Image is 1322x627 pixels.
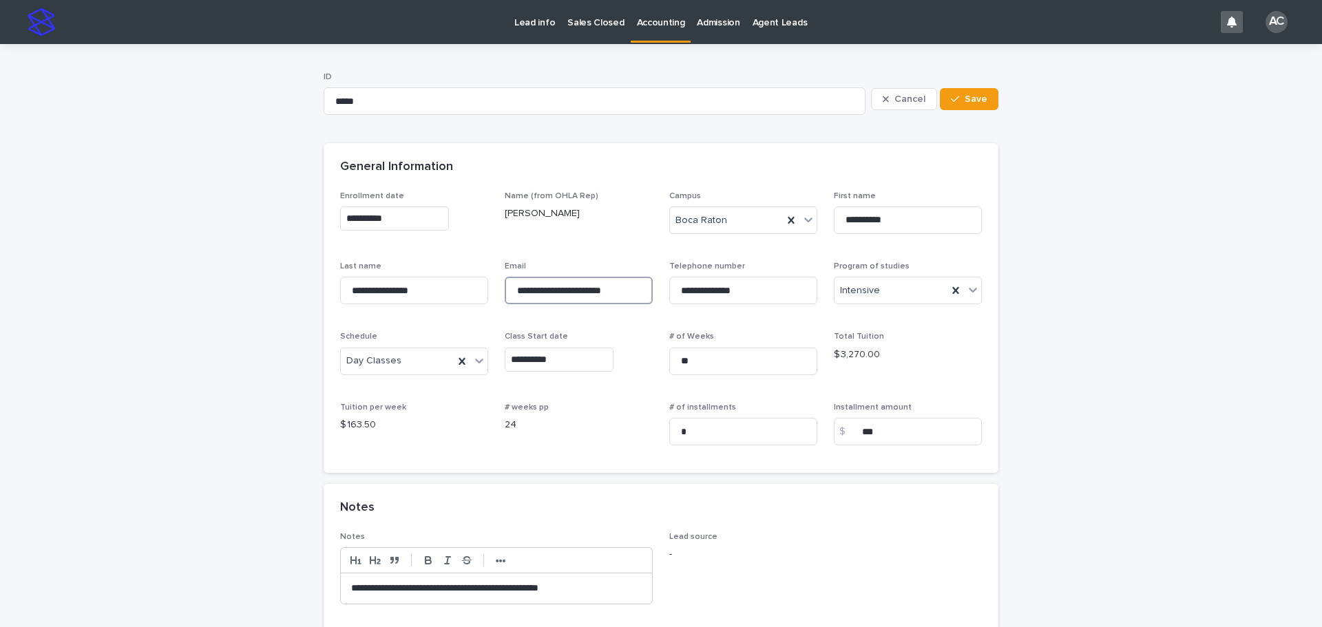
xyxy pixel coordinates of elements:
span: Tuition per week [340,403,406,412]
span: Name (from OHLA Rep) [505,192,598,200]
strong: ••• [496,555,506,566]
span: # of Weeks [669,332,714,341]
span: Installment amount [834,403,912,412]
span: First name [834,192,876,200]
p: 24 [505,418,653,432]
span: Campus [669,192,701,200]
span: Total Tuition [834,332,884,341]
span: Enrollment date [340,192,404,200]
p: [PERSON_NAME] [505,206,653,221]
h2: Notes [340,500,375,516]
p: - [669,547,982,562]
p: $ 3,270.00 [834,348,982,362]
span: Day Classes [346,354,401,368]
span: Cancel [894,94,925,104]
img: stacker-logo-s-only.png [28,8,55,36]
span: # weeks pp [505,403,549,412]
span: Telephone number [669,262,745,270]
div: $ [834,418,861,445]
span: Save [965,94,987,104]
span: Lead source [669,533,717,541]
span: Program of studies [834,262,910,270]
h2: General Information [340,160,453,175]
span: Email [505,262,526,270]
p: $ 163.50 [340,418,488,432]
span: Schedule [340,332,377,341]
button: Cancel [871,88,937,110]
span: # of installments [669,403,736,412]
div: AC [1266,11,1288,33]
button: Save [940,88,998,110]
span: Intensive [840,284,880,298]
button: ••• [491,552,510,568]
span: Last name [340,262,381,270]
span: Boca Raton [675,213,727,228]
span: ID [324,73,332,81]
span: Notes [340,533,365,541]
span: Class Start date [505,332,568,341]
